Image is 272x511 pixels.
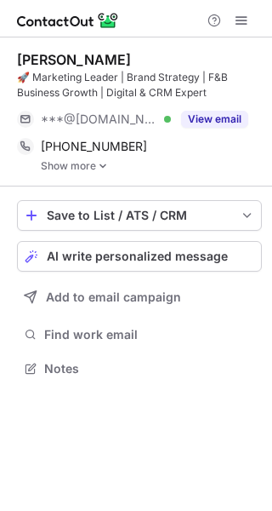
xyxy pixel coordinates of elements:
[44,361,255,376] span: Notes
[17,51,131,68] div: [PERSON_NAME]
[47,209,232,222] div: Save to List / ATS / CRM
[98,160,108,172] img: -
[41,139,147,154] span: [PHONE_NUMBER]
[17,323,262,347] button: Find work email
[17,70,262,100] div: 🚀 Marketing Leader | Brand Strategy | F&B Business Growth | Digital & CRM Expert
[17,200,262,231] button: save-profile-one-click
[47,250,228,263] span: AI write personalized message
[17,241,262,272] button: AI write personalized message
[41,112,158,127] span: ***@[DOMAIN_NAME]
[181,111,248,128] button: Reveal Button
[17,282,262,313] button: Add to email campaign
[41,160,262,172] a: Show more
[17,10,119,31] img: ContactOut v5.3.10
[17,357,262,381] button: Notes
[46,290,181,304] span: Add to email campaign
[44,327,255,342] span: Find work email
